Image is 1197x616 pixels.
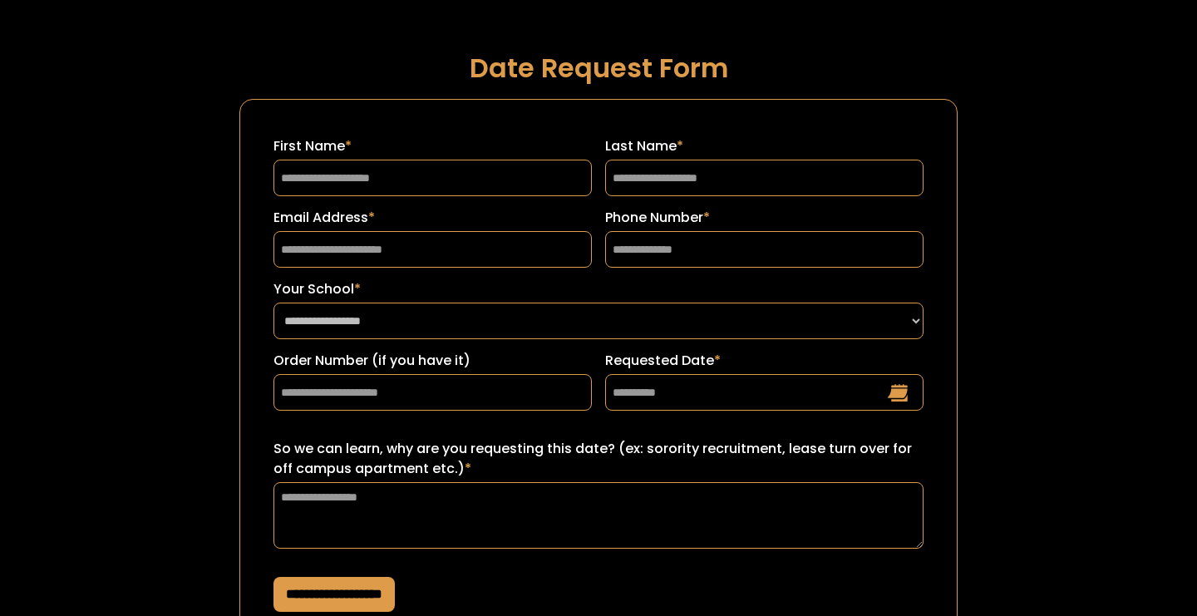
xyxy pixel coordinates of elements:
[605,351,924,371] label: Requested Date
[273,208,592,228] label: Email Address
[239,53,958,82] h1: Date Request Form
[273,439,924,479] label: So we can learn, why are you requesting this date? (ex: sorority recruitment, lease turn over for...
[273,351,592,371] label: Order Number (if you have it)
[273,279,924,299] label: Your School
[273,136,592,156] label: First Name
[605,136,924,156] label: Last Name
[605,208,924,228] label: Phone Number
